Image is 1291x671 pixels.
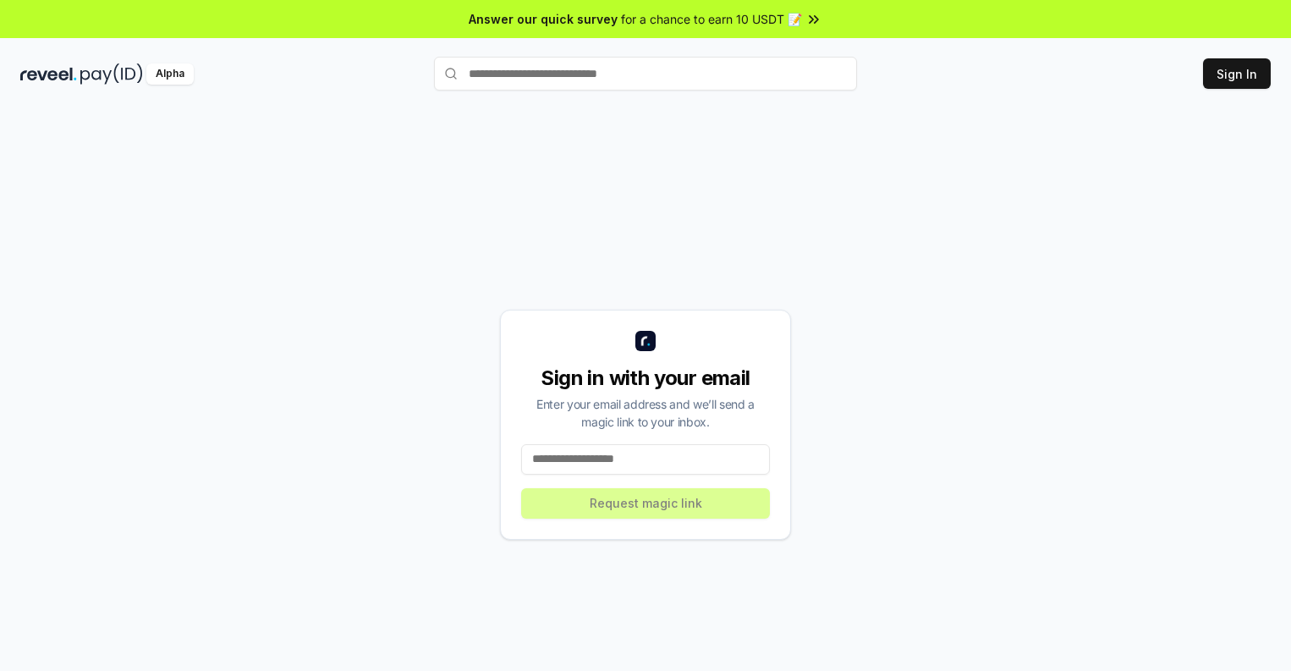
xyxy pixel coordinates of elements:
[1203,58,1271,89] button: Sign In
[635,331,656,351] img: logo_small
[146,63,194,85] div: Alpha
[521,365,770,392] div: Sign in with your email
[621,10,802,28] span: for a chance to earn 10 USDT 📝
[469,10,618,28] span: Answer our quick survey
[80,63,143,85] img: pay_id
[20,63,77,85] img: reveel_dark
[521,395,770,431] div: Enter your email address and we’ll send a magic link to your inbox.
